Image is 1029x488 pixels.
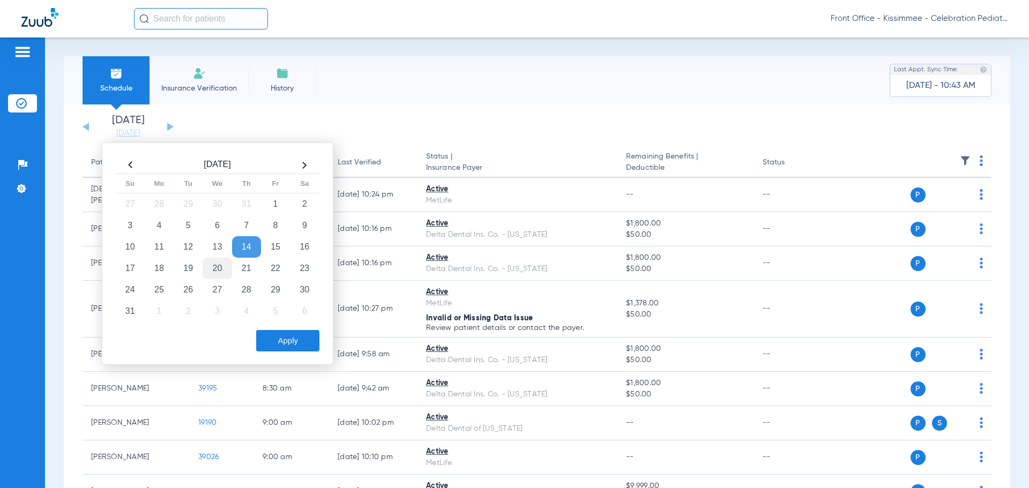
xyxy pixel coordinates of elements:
td: [DATE] 9:58 AM [329,337,417,372]
img: group-dot-blue.svg [980,223,983,234]
div: Last Verified [338,157,381,168]
span: S [932,416,947,431]
span: 39026 [198,453,219,461]
span: History [257,83,308,94]
span: P [911,347,926,362]
span: P [911,256,926,271]
span: P [911,302,926,317]
img: group-dot-blue.svg [980,155,983,166]
div: Last Verified [338,157,409,168]
span: $50.00 [626,264,745,275]
span: -- [626,419,634,426]
button: Apply [256,330,319,351]
span: Invalid or Missing Data Issue [426,314,533,322]
th: Status [754,148,826,178]
td: -- [754,178,826,212]
td: [DATE] 10:16 PM [329,212,417,246]
div: Delta Dental Ins. Co. - [US_STATE] [426,264,609,275]
span: P [911,416,926,431]
span: Last Appt. Sync Time: [894,64,958,75]
td: -- [754,406,826,440]
div: Delta Dental of [US_STATE] [426,423,609,434]
img: Search Icon [139,14,149,24]
span: $50.00 [626,355,745,366]
span: P [911,381,926,396]
div: MetLife [426,195,609,206]
span: $50.00 [626,309,745,320]
div: Active [426,287,609,298]
td: [PERSON_NAME] [83,372,190,406]
span: [DATE] - 10:43 AM [906,80,975,91]
span: Front Office - Kissimmee - Celebration Pediatric Dentistry [831,13,1008,24]
span: P [911,450,926,465]
span: $1,800.00 [626,252,745,264]
td: [DATE] 9:42 AM [329,372,417,406]
img: group-dot-blue.svg [980,258,983,268]
span: P [911,187,926,202]
div: MetLife [426,298,609,309]
div: Active [426,378,609,389]
div: Patient Name [91,157,138,168]
td: [DATE] 10:27 PM [329,281,417,337]
div: MetLife [426,457,609,469]
div: Active [426,446,609,457]
span: $1,800.00 [626,378,745,389]
div: Active [426,252,609,264]
img: History [276,67,289,80]
td: [DATE] 10:02 PM [329,406,417,440]
span: Schedule [91,83,141,94]
td: [PERSON_NAME] [83,440,190,475]
span: $1,378.00 [626,298,745,309]
img: Schedule [110,67,123,80]
td: -- [754,281,826,337]
td: 9:00 AM [254,440,329,475]
span: $50.00 [626,229,745,241]
td: -- [754,372,826,406]
div: Active [426,343,609,355]
th: Status | [417,148,617,178]
div: Active [426,218,609,229]
td: [DATE] 10:10 PM [329,440,417,475]
span: P [911,222,926,237]
td: [DATE] 10:24 PM [329,178,417,212]
div: Delta Dental Ins. Co. - [US_STATE] [426,355,609,366]
iframe: Chat Widget [975,437,1029,488]
span: 19190 [198,419,217,426]
a: [DATE] [96,128,160,139]
img: group-dot-blue.svg [980,349,983,359]
img: Manual Insurance Verification [193,67,206,80]
img: hamburger-icon [14,46,31,58]
img: filter.svg [960,155,971,166]
div: Patient Name [91,157,181,168]
span: Insurance Payer [426,162,609,174]
span: $1,800.00 [626,218,745,229]
img: group-dot-blue.svg [980,189,983,200]
span: $50.00 [626,389,745,400]
span: -- [626,191,634,198]
span: Insurance Verification [158,83,241,94]
div: Active [426,412,609,423]
img: group-dot-blue.svg [980,383,983,394]
img: group-dot-blue.svg [980,417,983,428]
img: group-dot-blue.svg [980,303,983,314]
span: $1,800.00 [626,343,745,355]
span: Deductible [626,162,745,174]
p: Review patient details or contact the payer. [426,324,609,332]
div: Delta Dental Ins. Co. - [US_STATE] [426,229,609,241]
td: 9:00 AM [254,406,329,440]
li: [DATE] [96,115,160,139]
input: Search for patients [134,8,268,29]
th: [DATE] [145,156,290,174]
img: Zuub Logo [21,8,58,27]
span: -- [626,453,634,461]
td: -- [754,246,826,281]
td: [DATE] 10:16 PM [329,246,417,281]
td: -- [754,212,826,246]
td: -- [754,440,826,475]
div: Active [426,184,609,195]
td: 8:30 AM [254,372,329,406]
td: [PERSON_NAME] [83,406,190,440]
span: 39195 [198,385,217,392]
img: last sync help info [980,66,987,73]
